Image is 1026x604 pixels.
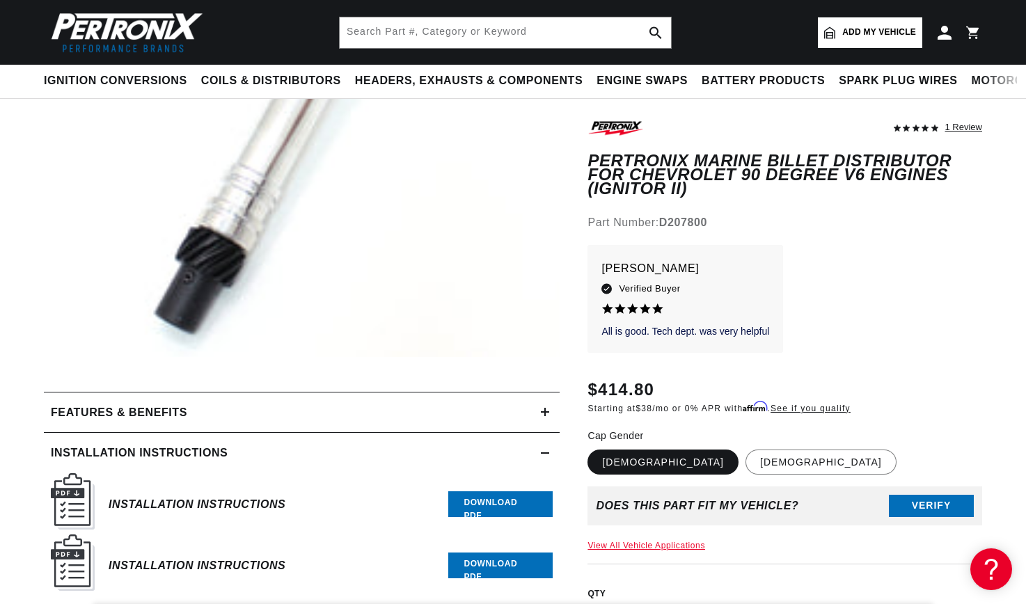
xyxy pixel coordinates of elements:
[587,450,739,475] label: [DEMOGRAPHIC_DATA]
[695,65,832,97] summary: Battery Products
[587,402,850,415] p: Starting at /mo or 0% APR with .
[51,473,95,530] img: Instruction Manual
[640,17,671,48] button: search button
[839,74,957,88] span: Spark Plug Wires
[587,214,982,232] div: Part Number:
[340,17,671,48] input: Search Part #, Category or Keyword
[448,491,553,517] a: Download PDF
[745,450,897,475] label: [DEMOGRAPHIC_DATA]
[51,444,228,462] h2: Installation instructions
[818,17,922,48] a: Add my vehicle
[590,65,695,97] summary: Engine Swaps
[51,404,187,422] h2: Features & Benefits
[771,404,851,413] a: See if you qualify - Learn more about Affirm Financing (opens in modal)
[601,325,769,339] p: All is good. Tech dept. was very helpful
[109,495,285,514] h6: Installation Instructions
[832,65,964,97] summary: Spark Plug Wires
[842,26,916,39] span: Add my vehicle
[194,65,348,97] summary: Coils & Distributors
[587,154,982,196] h1: PerTronix Marine Billet Distributor for Chevrolet 90 Degree V6 Engines (Ignitor II)
[44,8,204,56] img: Pertronix
[355,74,583,88] span: Headers, Exhausts & Components
[587,377,654,402] span: $414.80
[889,495,974,517] button: Verify
[44,74,187,88] span: Ignition Conversions
[587,429,645,443] legend: Cap Gender
[44,433,560,473] summary: Installation instructions
[109,556,285,575] h6: Installation Instructions
[702,74,825,88] span: Battery Products
[587,541,705,550] a: View All Vehicle Applications
[587,588,982,600] label: QTY
[44,392,560,433] summary: Features & Benefits
[44,65,194,97] summary: Ignition Conversions
[945,118,982,135] div: 1 Review
[448,553,553,578] a: Download PDF
[201,74,341,88] span: Coils & Distributors
[619,281,680,296] span: Verified Buyer
[348,65,590,97] summary: Headers, Exhausts & Components
[597,74,688,88] span: Engine Swaps
[51,534,95,591] img: Instruction Manual
[596,500,798,512] div: Does This part fit My vehicle?
[601,260,769,279] p: [PERSON_NAME]
[636,404,652,413] span: $38
[659,216,707,228] strong: D207800
[743,402,767,412] span: Affirm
